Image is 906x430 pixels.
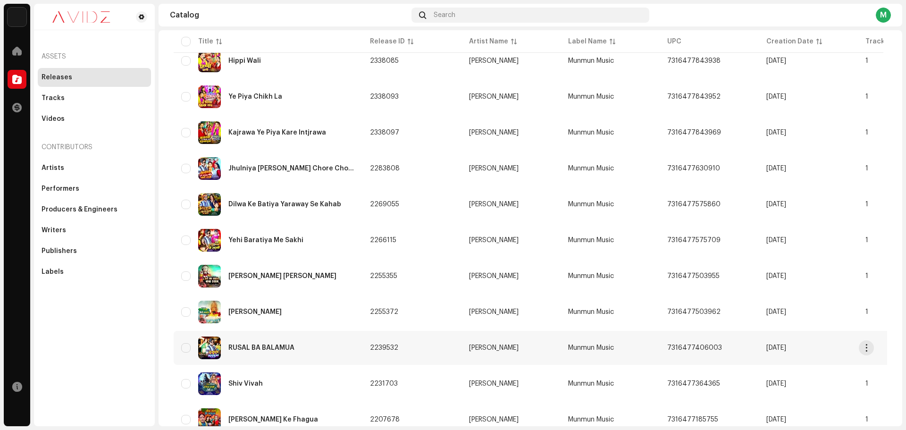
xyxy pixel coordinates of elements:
[469,58,519,64] div: [PERSON_NAME]
[370,58,399,64] span: 2338085
[469,416,553,423] span: Usha Udaan
[370,309,398,315] span: 2255372
[469,129,519,136] div: [PERSON_NAME]
[568,165,614,172] span: Munmun Music
[568,309,614,315] span: Munmun Music
[42,74,72,81] div: Releases
[766,201,786,208] span: Apr 22, 2024
[469,380,553,387] span: Sapna Arya
[42,268,64,276] div: Labels
[42,164,64,172] div: Artists
[228,416,318,423] div: Jija Sali Ke Fhagua
[370,380,398,387] span: 2231703
[198,265,221,287] img: 94a99ba1-8072-40ed-9536-b44f5605da7c
[228,273,336,279] div: Hare Ka Sahara Baba Shayam
[38,45,151,68] re-a-nav-header: Assets
[568,93,614,100] span: Munmun Music
[469,380,519,387] div: [PERSON_NAME]
[370,37,405,46] div: Release ID
[766,129,786,136] span: May 25, 2024
[38,68,151,87] re-m-nav-item: Releases
[38,136,151,159] re-a-nav-header: Contributors
[198,301,221,323] img: 59f5797b-39b4-469e-8316-523437f24713
[667,93,721,100] span: 7316477843952
[198,229,221,252] img: 4220e199-7308-47f6-9223-a83352dac303
[198,372,221,395] img: d21a10cf-4059-42fb-b28a-dcbe80719eb4
[370,201,399,208] span: 2269055
[170,11,408,19] div: Catalog
[667,416,718,423] span: 7316477185755
[469,237,519,244] div: [PERSON_NAME]
[42,227,66,234] div: Writers
[568,380,614,387] span: Munmun Music
[766,237,786,244] span: Apr 20, 2024
[38,200,151,219] re-m-nav-item: Producers & Engineers
[469,309,519,315] div: [PERSON_NAME]
[228,309,282,315] div: Teri Araji Kaise Lagau
[766,37,814,46] div: Creation Date
[228,58,261,64] div: Hippi Wali
[370,416,400,423] span: 2207678
[469,201,553,208] span: Kamlesh Lal Yadav
[568,58,614,64] span: Munmun Music
[38,159,151,177] re-m-nav-item: Artists
[469,129,553,136] span: Usha Udaan
[766,58,786,64] span: May 25, 2024
[370,273,397,279] span: 2255355
[42,206,117,213] div: Producers & Engineers
[469,416,519,423] div: [PERSON_NAME]
[568,237,614,244] span: Munmun Music
[469,93,553,100] span: Virendra Chauhan
[228,129,326,136] div: Kajrawa Ye Piya Kare Intjrawa
[469,345,553,351] span: Kamlesh Lal Yadav
[38,89,151,108] re-m-nav-item: Tracks
[667,380,720,387] span: 7316477364365
[469,37,508,46] div: Artist Name
[228,201,341,208] div: Dilwa Ke Batiya Yaraway Se Kahab
[198,37,213,46] div: Title
[434,11,455,19] span: Search
[568,37,607,46] div: Label Name
[469,201,519,208] div: [PERSON_NAME]
[198,85,221,108] img: 3d3868ad-bb73-4555-86c4-82a9cdcfc523
[38,242,151,261] re-m-nav-item: Publishers
[38,221,151,240] re-m-nav-item: Writers
[568,273,614,279] span: Munmun Music
[42,185,79,193] div: Performers
[198,157,221,180] img: 208fc38c-d1d0-472d-9add-b2cc0890cf48
[876,8,891,23] div: M
[38,110,151,128] re-m-nav-item: Videos
[667,165,720,172] span: 7316477630910
[469,165,553,172] span: Kamlesh Lal Yadav
[38,262,151,281] re-m-nav-item: Labels
[667,129,721,136] span: 7316477843969
[568,416,614,423] span: Munmun Music
[38,179,151,198] re-m-nav-item: Performers
[370,165,400,172] span: 2283808
[42,247,77,255] div: Publishers
[568,345,614,351] span: Munmun Music
[766,93,786,100] span: May 25, 2024
[568,129,614,136] span: Munmun Music
[198,50,221,72] img: 1ff7cbcb-ef1c-4ed6-9b7c-2693e526cd7f
[766,273,786,279] span: Apr 14, 2024
[469,309,553,315] span: Vinod Nirala
[469,273,553,279] span: Vinod Nirala
[228,380,263,387] div: Shiv Vivah
[766,416,786,423] span: Mar 19, 2024
[766,165,786,172] span: Apr 29, 2024
[667,309,721,315] span: 7316477503962
[568,201,614,208] span: Munmun Music
[42,11,121,23] img: 0c631eef-60b6-411a-a233-6856366a70de
[469,237,553,244] span: Kamlesh Lal Yadav
[766,380,786,387] span: Apr 2, 2024
[198,121,221,144] img: a808ee7d-b182-4217-bfe2-e135c548b7d2
[766,309,786,315] span: Apr 14, 2024
[42,94,65,102] div: Tracks
[370,345,398,351] span: 2239532
[228,345,294,351] div: RUSAL BA BALAMUA
[469,273,519,279] div: [PERSON_NAME]
[667,201,721,208] span: 7316477575860
[42,115,65,123] div: Videos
